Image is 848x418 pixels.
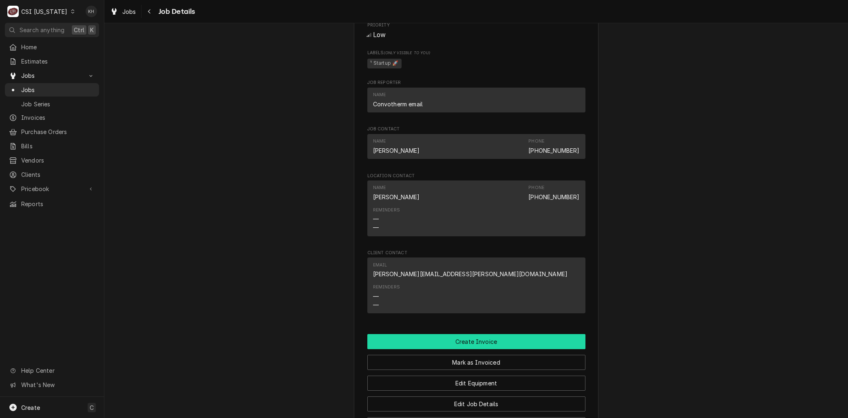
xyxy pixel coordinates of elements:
div: Name [373,92,423,108]
div: Reminders [373,284,400,309]
span: Purchase Orders [21,128,95,136]
div: Name [373,138,420,154]
span: Vendors [21,156,95,165]
div: [PERSON_NAME] [373,146,420,155]
div: Name [373,185,386,191]
span: (Only Visible to You) [384,51,430,55]
span: Invoices [21,113,95,122]
span: Labels [367,50,585,56]
div: Reminders [373,207,400,213]
span: Reports [21,200,95,208]
span: Job Reporter [367,79,585,86]
div: Phone [528,185,579,201]
div: Priority [367,22,585,40]
div: C [7,6,19,17]
a: Invoices [5,111,99,124]
span: C [90,403,94,412]
div: Contact [367,180,585,236]
div: Contact [367,134,585,159]
div: Location Contact List [367,180,585,240]
button: Mark as Invoiced [367,355,585,370]
div: Convotherm email [373,100,423,108]
span: Clients [21,170,95,179]
span: Search anything [20,26,64,34]
div: Button Group Row [367,370,585,391]
span: Priority [367,22,585,29]
div: — [373,223,379,232]
div: Job Contact [367,126,585,163]
span: K [90,26,94,34]
div: Name [373,92,386,98]
span: Home [21,43,95,51]
button: Edit Job Details [367,396,585,411]
div: — [373,215,379,223]
span: Job Series [21,100,95,108]
span: Client Contact [367,250,585,256]
span: Help Center [21,366,94,375]
a: Bills [5,139,99,153]
div: Job Reporter List [367,88,585,116]
div: Kyley Hunnicutt's Avatar [86,6,97,17]
span: Job Details [156,6,195,17]
a: Job Series [5,97,99,111]
div: CSI [US_STATE] [21,7,67,16]
div: Button Group Row [367,391,585,411]
a: Go to Jobs [5,69,99,82]
a: Go to Pricebook [5,182,99,196]
span: Create [21,404,40,411]
div: Phone [528,138,579,154]
button: Navigate back [143,5,156,18]
div: Contact [367,88,585,112]
div: Contact [367,257,585,313]
div: Job Contact List [367,134,585,163]
a: Jobs [107,5,139,18]
span: Jobs [122,7,136,16]
span: Jobs [21,86,95,94]
div: Location Contact [367,173,585,240]
a: [PHONE_NUMBER] [528,194,579,200]
div: Low [367,30,585,40]
span: Pricebook [21,185,83,193]
div: Name [373,185,420,201]
div: Phone [528,138,544,145]
a: [PHONE_NUMBER] [528,147,579,154]
div: Name [373,138,386,145]
button: Search anythingCtrlK [5,23,99,37]
a: Reports [5,197,99,211]
div: Client Contact List [367,257,585,317]
a: Go to Help Center [5,364,99,377]
div: CSI Kentucky's Avatar [7,6,19,17]
div: [object Object] [367,50,585,70]
a: Jobs [5,83,99,97]
span: Location Contact [367,173,585,179]
span: Bills [21,142,95,150]
div: KH [86,6,97,17]
div: Email [373,262,568,278]
div: Reminders [373,284,400,290]
a: [PERSON_NAME][EMAIL_ADDRESS][PERSON_NAME][DOMAIN_NAME] [373,271,568,277]
span: ¹ Startup 🚀 [367,59,402,68]
a: Go to What's New [5,378,99,392]
div: Email [373,262,387,268]
div: — [373,292,379,301]
span: Jobs [21,71,83,80]
a: Home [5,40,99,54]
a: Estimates [5,55,99,68]
div: Reminders [373,207,400,232]
div: Button Group Row [367,349,585,370]
div: [PERSON_NAME] [373,193,420,201]
div: — [373,301,379,309]
div: Button Group Row [367,334,585,349]
span: [object Object] [367,57,585,70]
a: Clients [5,168,99,181]
button: Create Invoice [367,334,585,349]
span: Ctrl [74,26,84,34]
a: Vendors [5,154,99,167]
div: Phone [528,185,544,191]
span: Priority [367,30,585,40]
div: Client Contact [367,250,585,317]
span: What's New [21,381,94,389]
div: Job Reporter [367,79,585,116]
span: Job Contact [367,126,585,132]
span: Estimates [21,57,95,66]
